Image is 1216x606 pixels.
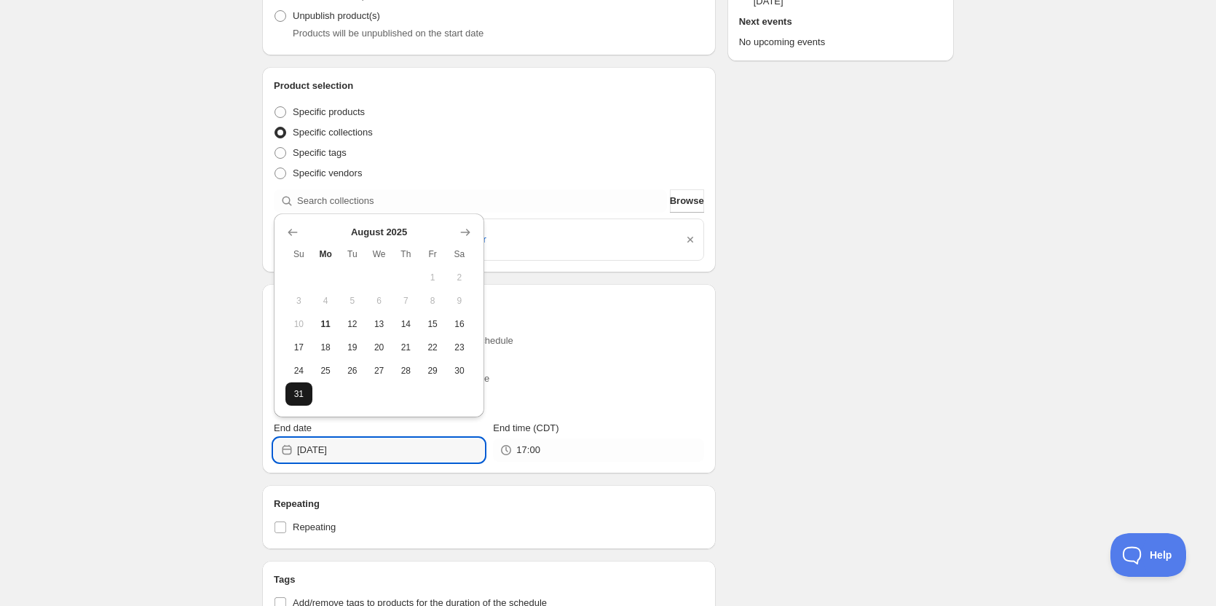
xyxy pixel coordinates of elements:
[425,365,441,377] span: 29
[274,296,704,310] h2: Active dates
[419,359,446,382] button: Friday August 29 2025
[274,79,704,93] h2: Product selection
[419,312,446,336] button: Friday August 15 2025
[339,289,366,312] button: Tuesday August 5 2025
[366,289,392,312] button: Wednesday August 6 2025
[285,382,312,406] button: Sunday August 31 2025
[452,365,467,377] span: 30
[345,318,360,330] span: 12
[419,266,446,289] button: Friday August 1 2025
[366,336,392,359] button: Wednesday August 20 2025
[293,106,365,117] span: Specific products
[291,388,307,400] span: 31
[366,312,392,336] button: Wednesday August 13 2025
[398,318,414,330] span: 14
[425,248,441,260] span: Fr
[291,365,307,377] span: 24
[392,289,419,312] button: Thursday August 7 2025
[318,342,333,353] span: 18
[339,243,366,266] th: Tuesday
[345,342,360,353] span: 19
[452,248,467,260] span: Sa
[291,248,307,260] span: Su
[274,572,704,587] h2: Tags
[392,336,419,359] button: Thursday August 21 2025
[446,266,473,289] button: Saturday August 2 2025
[318,318,333,330] span: 11
[739,15,942,29] h2: Next events
[371,248,387,260] span: We
[452,318,467,330] span: 16
[318,295,333,307] span: 4
[398,342,414,353] span: 21
[452,272,467,283] span: 2
[321,232,671,247] a: [PERSON_NAME] Middle School Choir
[312,312,339,336] button: Today Monday August 11 2025
[339,336,366,359] button: Tuesday August 19 2025
[446,336,473,359] button: Saturday August 23 2025
[419,336,446,359] button: Friday August 22 2025
[446,289,473,312] button: Saturday August 9 2025
[297,189,667,213] input: Search collections
[670,189,704,213] button: Browse
[285,312,312,336] button: Sunday August 10 2025
[291,342,307,353] span: 17
[366,243,392,266] th: Wednesday
[425,318,441,330] span: 15
[291,295,307,307] span: 3
[670,194,704,208] span: Browse
[425,295,441,307] span: 8
[371,318,387,330] span: 13
[452,295,467,307] span: 9
[293,168,362,178] span: Specific vendors
[285,243,312,266] th: Sunday
[285,289,312,312] button: Sunday August 3 2025
[293,10,380,21] span: Unpublish product(s)
[283,222,303,243] button: Show previous month, July 2025
[293,522,336,532] span: Repeating
[455,222,475,243] button: Show next month, September 2025
[446,359,473,382] button: Saturday August 30 2025
[339,312,366,336] button: Tuesday August 12 2025
[345,248,360,260] span: Tu
[446,243,473,266] th: Saturday
[293,147,347,158] span: Specific tags
[293,28,483,39] span: Products will be unpublished on the start date
[312,243,339,266] th: Monday
[398,295,414,307] span: 7
[425,342,441,353] span: 22
[339,359,366,382] button: Tuesday August 26 2025
[419,289,446,312] button: Friday August 8 2025
[345,365,360,377] span: 26
[285,359,312,382] button: Sunday August 24 2025
[452,342,467,353] span: 23
[371,365,387,377] span: 27
[398,248,414,260] span: Th
[285,336,312,359] button: Sunday August 17 2025
[293,127,373,138] span: Specific collections
[392,312,419,336] button: Thursday August 14 2025
[345,295,360,307] span: 5
[291,318,307,330] span: 10
[312,289,339,312] button: Monday August 4 2025
[425,272,441,283] span: 1
[312,336,339,359] button: Monday August 18 2025
[274,422,312,433] span: End date
[371,295,387,307] span: 6
[274,497,704,511] h2: Repeating
[739,35,942,50] p: No upcoming events
[371,342,387,353] span: 20
[419,243,446,266] th: Friday
[392,359,419,382] button: Thursday August 28 2025
[1110,533,1187,577] iframe: Toggle Customer Support
[446,312,473,336] button: Saturday August 16 2025
[318,248,333,260] span: Mo
[493,422,558,433] span: End time (CDT)
[366,359,392,382] button: Wednesday August 27 2025
[392,243,419,266] th: Thursday
[398,365,414,377] span: 28
[318,365,333,377] span: 25
[312,359,339,382] button: Monday August 25 2025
